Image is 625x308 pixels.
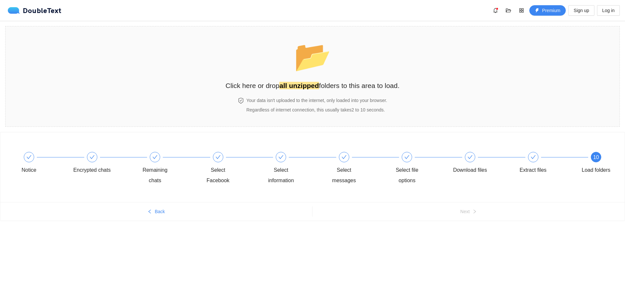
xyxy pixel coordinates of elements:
span: Back [155,208,165,215]
span: Log in [602,7,615,14]
h2: Click here or drop folders to this area to load. [226,80,400,91]
span: check [90,154,95,160]
span: check [531,154,536,160]
span: check [404,154,410,160]
span: check [341,154,347,160]
span: bell [491,8,500,13]
div: Select file options [388,152,451,186]
div: Notice [21,165,36,175]
span: Sign up [574,7,589,14]
div: Select information [262,165,300,186]
div: Extract files [514,152,577,175]
div: Download files [451,152,514,175]
span: check [215,154,221,160]
span: folder-open [504,8,513,13]
button: bell [490,5,501,16]
div: Select messages [325,165,363,186]
div: Encrypted chats [73,152,136,175]
span: thunderbolt [535,8,539,13]
div: Download files [453,165,487,175]
div: 10Load folders [577,152,615,175]
div: Select messages [325,152,388,186]
span: appstore [517,8,526,13]
div: Encrypted chats [73,165,111,175]
span: check [278,154,284,160]
button: Nextright [312,206,625,217]
button: leftBack [0,206,312,217]
span: folder [294,40,331,73]
span: safety-certificate [238,98,244,104]
button: Log in [597,5,620,16]
span: left [147,209,152,214]
span: 10 [593,154,599,160]
button: Sign up [568,5,594,16]
div: Load folders [582,165,610,175]
img: logo [8,7,23,14]
a: logoDoubleText [8,7,62,14]
div: Extract files [520,165,547,175]
strong: all unzipped [279,82,319,89]
div: Notice [10,152,73,175]
div: DoubleText [8,7,62,14]
div: Remaining chats [136,165,174,186]
span: Premium [542,7,560,14]
span: check [26,154,32,160]
div: Select file options [388,165,426,186]
button: folder-open [503,5,514,16]
span: check [467,154,473,160]
h4: Your data isn't uploaded to the internet, only loaded into your browser. [246,97,387,104]
button: appstore [516,5,527,16]
div: Select information [262,152,325,186]
div: Remaining chats [136,152,199,186]
button: thunderboltPremium [529,5,566,16]
span: check [152,154,158,160]
div: Select Facebook [199,165,237,186]
div: Select Facebook [199,152,262,186]
span: Regardless of internet connection, this usually takes 2 to 10 seconds . [246,107,385,112]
